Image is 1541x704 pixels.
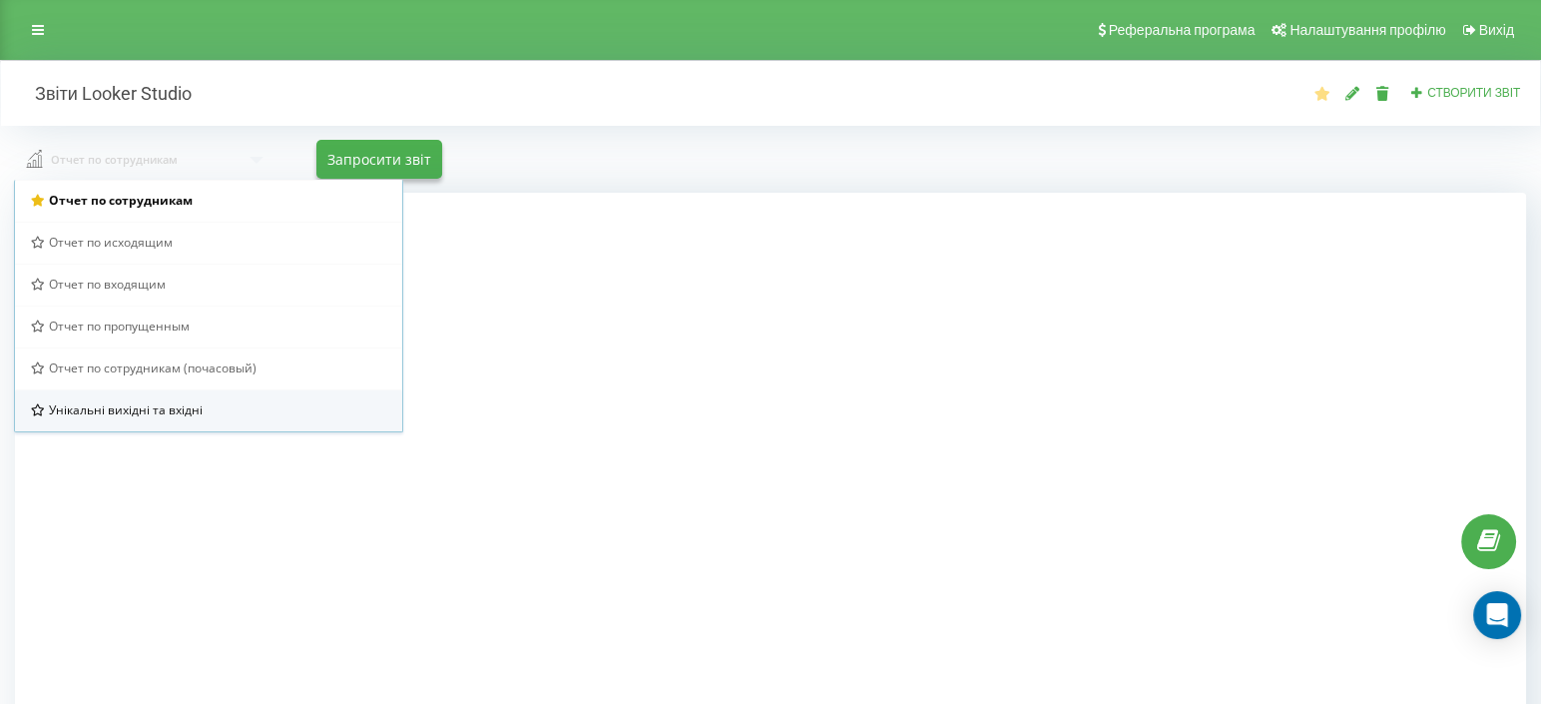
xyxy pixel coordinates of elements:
[1410,86,1424,98] i: Створити звіт
[15,82,192,105] h2: Звіти Looker Studio
[1289,22,1445,38] span: Налаштування профілю
[1404,85,1526,102] button: Створити звіт
[1374,86,1391,100] i: Видалити звіт
[1344,86,1361,100] i: Редагувати звіт
[1479,22,1514,38] span: Вихід
[49,318,190,335] span: Отчет по пропущенным
[49,192,193,209] span: Отчет по сотрудникам
[316,140,442,179] button: Запросити звіт
[49,359,257,376] span: Отчет по сотрудникам (почасовый)
[1427,86,1520,100] span: Створити звіт
[49,276,166,293] span: Отчет по входящим
[1109,22,1256,38] span: Реферальна програма
[49,234,173,251] span: Отчет по исходящим
[1473,591,1521,639] div: Open Intercom Messenger
[1313,86,1330,100] i: Звіт за замовчуванням. Завжди завантажувати цей звіт першим при відкритті Аналітики.
[49,401,203,418] span: Унікальні вихідні та вхідні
